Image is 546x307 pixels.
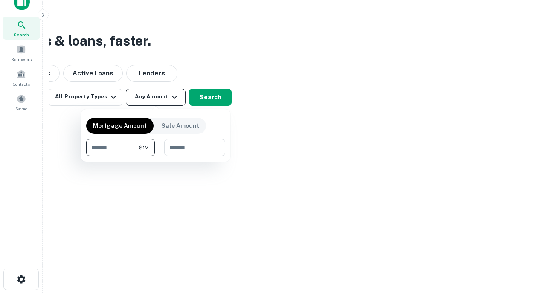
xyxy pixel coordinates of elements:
[93,121,147,130] p: Mortgage Amount
[158,139,161,156] div: -
[161,121,199,130] p: Sale Amount
[139,144,149,151] span: $1M
[503,239,546,280] iframe: Chat Widget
